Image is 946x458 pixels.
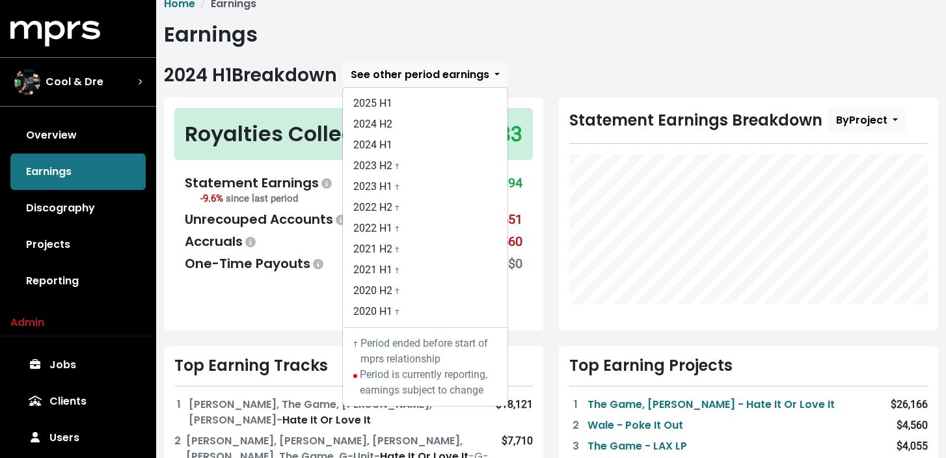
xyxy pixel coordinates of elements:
[343,114,507,135] a: 2024 H2
[836,113,887,128] span: By Project
[14,69,40,95] img: The selected account / producer
[343,218,507,239] a: 2022 H1 †
[395,308,399,317] small: †
[185,118,390,150] div: Royalties Collected
[343,176,507,197] a: 2023 H1 †
[343,301,507,322] a: 2020 H1 †
[343,93,507,114] a: 2025 H1
[569,418,582,433] div: 2
[10,226,146,263] a: Projects
[174,357,533,375] div: Top Earning Tracks
[174,397,183,428] div: 1
[185,232,258,251] div: Accruals
[185,254,326,273] div: One-Time Payouts
[189,397,432,427] span: [PERSON_NAME], The Game, [PERSON_NAME], [PERSON_NAME] -
[569,397,582,412] div: 1
[343,280,507,301] a: 2020 H2 †
[897,418,928,433] div: $4,560
[828,108,906,133] button: ByProject
[353,336,497,367] div: Period ended before start of mprs relationship
[10,263,146,299] a: Reporting
[569,438,582,454] div: 3
[10,25,100,40] a: mprs logo
[395,162,399,171] small: †
[164,64,337,87] h2: 2024 H1 Breakdown
[164,22,938,47] h1: Earnings
[496,397,533,428] div: $18,121
[10,190,146,226] a: Discography
[343,155,507,176] a: 2023 H2 †
[353,367,497,398] div: Period is currently reporting, earnings subject to change
[395,224,399,234] small: †
[395,204,399,213] small: †
[351,67,489,82] span: See other period earnings
[343,239,507,260] a: 2021 H2 †
[891,397,928,412] div: $26,166
[588,397,835,412] a: The Game, [PERSON_NAME] - Hate It Or Love It
[343,197,507,218] a: 2022 H2 †
[46,74,103,90] span: Cool & Dre
[10,420,146,456] a: Users
[189,397,496,428] div: Hate It Or Love It
[200,193,298,204] small: -9.6%
[395,266,399,275] small: †
[588,418,683,433] a: Wale - Poke It Out
[343,260,507,280] a: 2021 H1 †
[185,209,349,229] div: Unrecouped Accounts
[508,254,522,273] div: $0
[226,193,298,204] span: since last period
[897,438,928,454] div: $4,055
[395,245,399,254] small: †
[343,135,507,155] a: 2024 H1
[569,108,928,133] div: Statement Earnings Breakdown
[342,62,508,87] button: See other period earnings
[10,117,146,154] a: Overview
[395,183,399,192] small: †
[395,287,399,296] small: †
[353,340,358,349] small: †
[185,173,334,193] div: Statement Earnings
[588,438,687,454] a: The Game - LAX LP
[10,347,146,383] a: Jobs
[569,357,928,375] div: Top Earning Projects
[10,383,146,420] a: Clients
